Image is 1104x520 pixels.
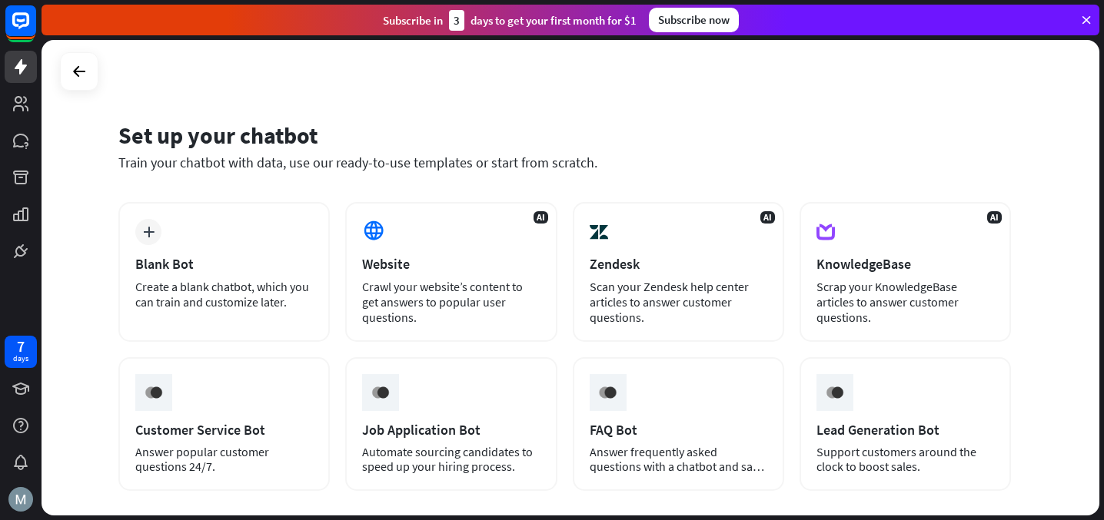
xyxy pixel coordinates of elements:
[383,10,637,31] div: Subscribe in days to get your first month for $1
[449,10,464,31] div: 3
[5,336,37,368] a: 7 days
[13,353,28,364] div: days
[649,8,739,32] div: Subscribe now
[17,339,25,353] div: 7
